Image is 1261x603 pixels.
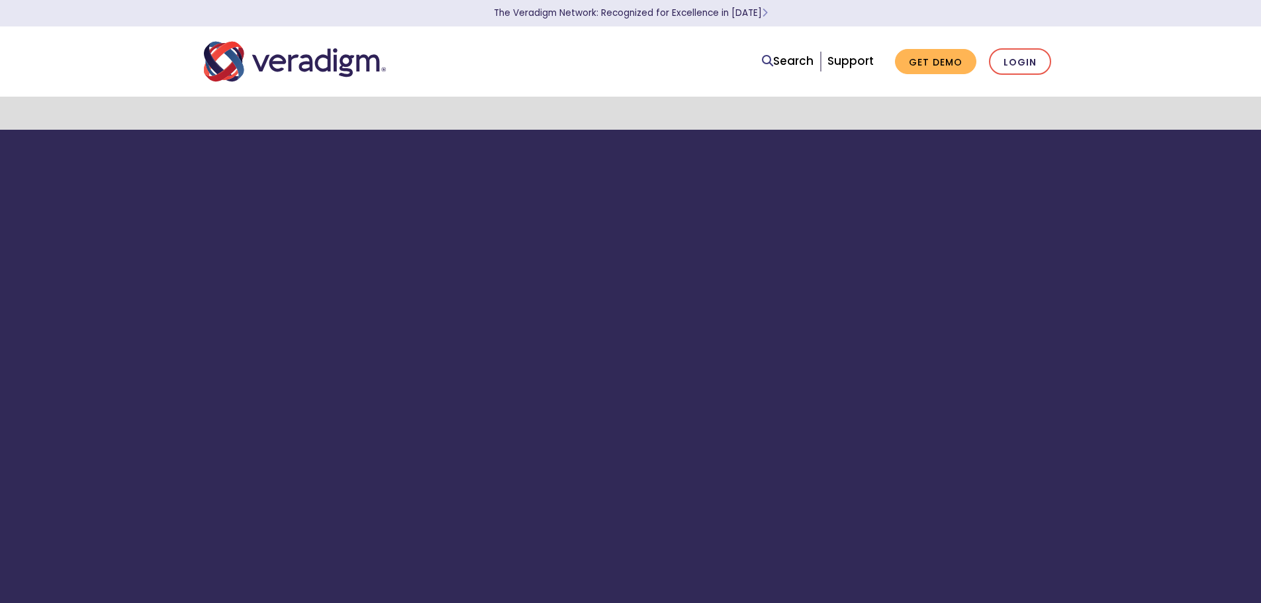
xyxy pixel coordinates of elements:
a: Support [827,53,874,69]
a: Search [762,52,814,70]
img: Veradigm logo [204,40,386,83]
a: Login [989,48,1051,75]
span: Learn More [762,7,768,19]
a: The Veradigm Network: Recognized for Excellence in [DATE]Learn More [494,7,768,19]
a: Get Demo [895,49,976,75]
